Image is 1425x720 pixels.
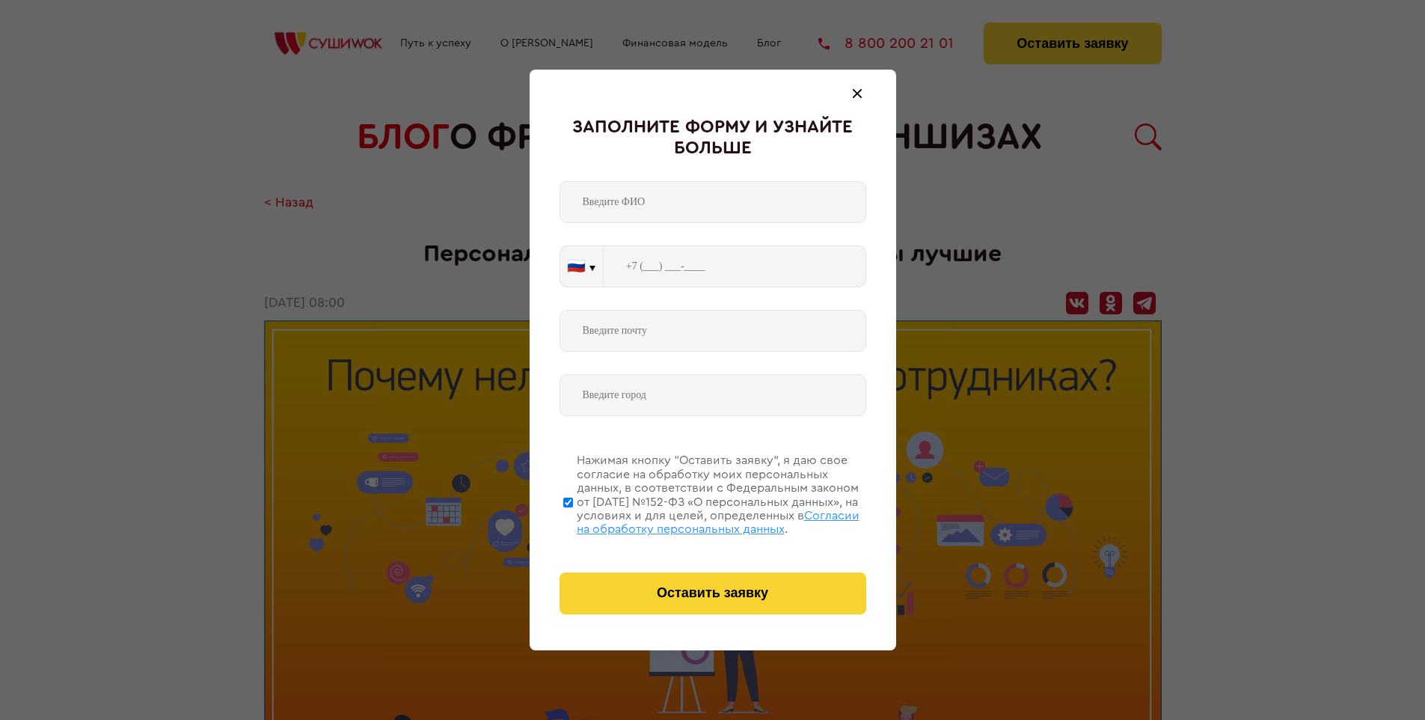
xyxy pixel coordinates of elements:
input: Введите ФИО [560,181,866,223]
div: Нажимая кнопку “Оставить заявку”, я даю свое согласие на обработку моих персональных данных, в со... [577,454,866,536]
input: +7 (___) ___-____ [604,245,866,287]
button: Оставить заявку [560,573,866,614]
input: Введите почту [560,310,866,352]
div: Заполните форму и узнайте больше [560,118,866,159]
input: Введите город [560,374,866,416]
button: 🇷🇺 [560,246,603,287]
span: Согласии на обработку персональных данных [577,510,859,535]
